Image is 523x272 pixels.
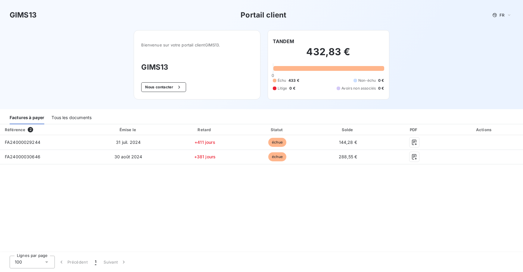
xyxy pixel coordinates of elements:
[194,154,216,159] span: +381 jours
[500,13,504,17] span: FR
[28,127,33,132] span: 2
[314,127,382,133] div: Solde
[278,78,286,83] span: Échu
[5,127,25,132] div: Référence
[10,112,44,124] div: Factures à payer
[195,140,215,145] span: +411 jours
[91,256,100,268] button: 1
[268,138,286,147] span: échue
[341,86,376,91] span: Avoirs non associés
[51,112,92,124] div: Tous les documents
[5,154,40,159] span: FA24000030646
[273,46,384,64] h2: 432,83 €
[288,78,299,83] span: 433 €
[289,86,295,91] span: 0 €
[447,127,522,133] div: Actions
[384,127,444,133] div: PDF
[268,152,286,161] span: échue
[55,256,91,268] button: Précédent
[10,10,37,21] h3: GIMS13
[5,140,40,145] span: FA24000029244
[241,10,286,21] h3: Portail client
[278,86,287,91] span: Litige
[273,38,294,45] h6: TANDEM
[378,86,384,91] span: 0 €
[15,259,22,265] span: 100
[116,140,141,145] span: 31 juil. 2024
[170,127,240,133] div: Retard
[141,62,253,73] h3: GIMS13
[90,127,167,133] div: Émise le
[141,43,253,47] span: Bienvenue sur votre portail client GIMS13 .
[243,127,312,133] div: Statut
[95,259,96,265] span: 1
[141,82,186,92] button: Nous contacter
[358,78,376,83] span: Non-échu
[339,140,357,145] span: 144,28 €
[378,78,384,83] span: 0 €
[339,154,357,159] span: 288,55 €
[100,256,130,268] button: Suivant
[272,73,274,78] span: 0
[114,154,142,159] span: 30 août 2024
